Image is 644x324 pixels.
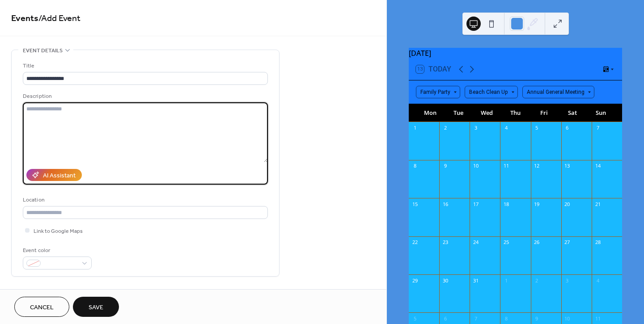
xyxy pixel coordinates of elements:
div: 24 [472,239,479,246]
button: AI Assistant [26,169,82,181]
div: 26 [534,239,540,246]
div: Event color [23,246,90,255]
div: 13 [564,163,571,169]
div: Wed [473,104,501,122]
div: 22 [411,239,418,246]
div: 27 [564,239,571,246]
div: 6 [564,125,571,131]
div: Tue [445,104,473,122]
div: 19 [534,201,540,207]
div: 3 [472,125,479,131]
span: Date and time [23,287,63,297]
div: Sun [586,104,615,122]
div: Location [23,195,266,205]
div: 31 [472,277,479,284]
div: Fri [530,104,558,122]
div: 7 [472,315,479,322]
div: AI Assistant [43,171,76,181]
div: 3 [564,277,571,284]
div: 4 [503,125,509,131]
div: 12 [534,163,540,169]
div: 9 [534,315,540,322]
div: 29 [411,277,418,284]
div: 20 [564,201,571,207]
div: Mon [416,104,445,122]
div: 5 [411,315,418,322]
span: Link to Google Maps [34,227,83,236]
div: 11 [594,315,601,322]
div: 8 [503,315,509,322]
div: Description [23,92,266,101]
div: 21 [594,201,601,207]
div: 4 [594,277,601,284]
div: 30 [442,277,449,284]
div: 10 [564,315,571,322]
div: 9 [442,163,449,169]
div: 15 [411,201,418,207]
div: 2 [442,125,449,131]
div: 14 [594,163,601,169]
div: 17 [472,201,479,207]
div: 16 [442,201,449,207]
button: Save [73,297,119,317]
div: 25 [503,239,509,246]
div: 8 [411,163,418,169]
div: Title [23,61,266,71]
div: 1 [411,125,418,131]
div: Sat [558,104,587,122]
span: / Add Event [38,10,80,27]
div: 10 [472,163,479,169]
div: 28 [594,239,601,246]
button: Cancel [14,297,69,317]
span: Cancel [30,303,54,312]
div: 5 [534,125,540,131]
div: 1 [503,277,509,284]
span: Event details [23,46,63,55]
div: 18 [503,201,509,207]
div: 23 [442,239,449,246]
span: Save [89,303,103,312]
div: [DATE] [409,48,622,59]
a: Events [11,10,38,27]
div: 7 [594,125,601,131]
div: 2 [534,277,540,284]
div: Thu [501,104,530,122]
div: 11 [503,163,509,169]
div: 6 [442,315,449,322]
